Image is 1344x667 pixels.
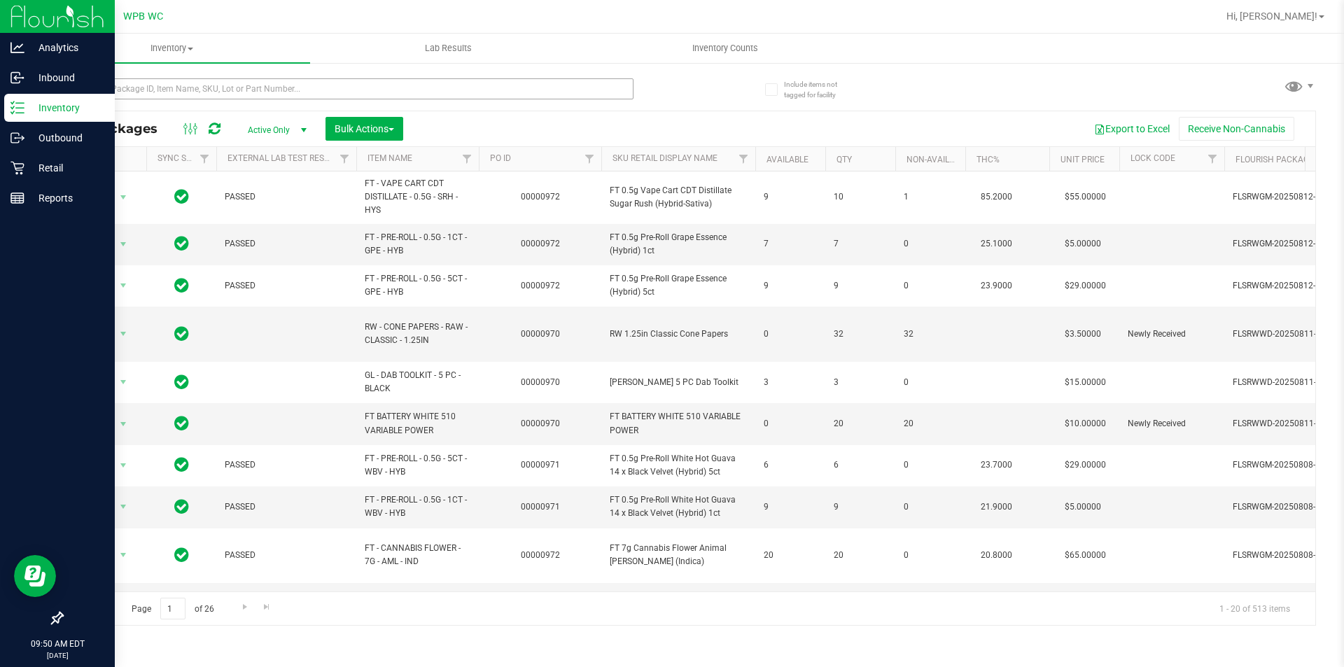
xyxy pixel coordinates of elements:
span: Newly Received [1128,417,1216,430]
a: THC% [976,155,1000,164]
span: $3.50000 [1058,324,1108,344]
span: 23.9000 [974,276,1019,296]
span: In Sync [174,414,189,433]
iframe: Resource center [14,555,56,597]
a: Qty [836,155,852,164]
span: All Packages [73,121,171,136]
a: External Lab Test Result [227,153,337,163]
span: select [115,545,132,565]
a: Lab Results [310,34,587,63]
span: 9 [834,500,887,514]
p: Reports [24,190,108,206]
span: 6 [834,458,887,472]
span: FT 7g Cannabis Flower Animal [PERSON_NAME] (Indica) [610,542,747,568]
a: Filter [333,147,356,171]
inline-svg: Retail [10,161,24,175]
span: 32 [904,328,957,341]
span: 7 [764,237,817,251]
span: FT - PRE-ROLL - 0.5G - 1CT - WBV - HYB [365,493,470,520]
span: $15.00000 [1058,372,1113,393]
span: Include items not tagged for facility [784,79,854,100]
span: select [115,234,132,254]
span: FT BATTERY WHITE 510 VARIABLE POWER [365,410,470,437]
input: Search Package ID, Item Name, SKU, Lot or Part Number... [62,78,633,99]
span: RW 1.25in Classic Cone Papers [610,328,747,341]
span: select [115,188,132,207]
span: 20.8000 [974,545,1019,566]
a: Go to the next page [234,598,255,617]
span: $5.00000 [1058,497,1108,517]
span: 25.1000 [974,234,1019,254]
span: Newly Received [1128,328,1216,341]
a: 00000972 [521,550,560,560]
span: FT - PRE-ROLL - 0.5G - 1CT - GPE - HYB [365,231,470,258]
span: 9 [764,500,817,514]
span: FT 0.5g Pre-Roll White Hot Guava 14 x Black Velvet (Hybrid) 5ct [610,452,747,479]
span: RW - CONE PAPERS - RAW - CLASSIC - 1.25IN [365,321,470,347]
p: Analytics [24,39,108,56]
span: 21.9000 [974,497,1019,517]
span: 9 [764,279,817,293]
span: select [115,324,132,344]
span: 1 - 20 of 513 items [1208,598,1301,619]
span: 0 [904,549,957,562]
a: Flourish Package ID [1235,155,1324,164]
span: 20 [834,549,887,562]
span: GL - DAB TOOLKIT - 5 PC - BLACK [365,369,470,395]
span: 0 [904,500,957,514]
span: Bulk Actions [335,123,394,134]
span: 32 [834,328,887,341]
a: 00000971 [521,502,560,512]
span: 0 [904,237,957,251]
a: Inventory Counts [587,34,863,63]
a: Item Name [367,153,412,163]
span: In Sync [174,187,189,206]
span: 0 [764,328,817,341]
a: Non-Available [906,155,969,164]
span: $29.00000 [1058,455,1113,475]
span: PASSED [225,500,348,514]
inline-svg: Inbound [10,71,24,85]
a: Filter [732,147,755,171]
span: 85.2000 [974,187,1019,207]
span: $5.00000 [1058,234,1108,254]
span: FT - CANNABIS FLOWER - 7G - AML - IND [365,542,470,568]
a: Sync Status [157,153,211,163]
a: 00000970 [521,377,560,387]
span: 7 [834,237,887,251]
span: 20 [904,417,957,430]
span: FT 7g Cannabis Flower Apples N Bananas x Pancakes Jealousy (Hybrid) [610,590,747,631]
inline-svg: Analytics [10,41,24,55]
span: In Sync [174,276,189,295]
a: Filter [1201,147,1224,171]
p: Retail [24,160,108,176]
span: 23.7000 [974,455,1019,475]
span: 9 [834,279,887,293]
button: Receive Non-Cannabis [1179,117,1294,141]
span: Inventory Counts [673,42,777,55]
button: Export to Excel [1085,117,1179,141]
span: Lab Results [406,42,491,55]
span: 9 [764,190,817,204]
a: Available [766,155,808,164]
span: FT - PRE-ROLL - 0.5G - 5CT - GPE - HYB [365,272,470,299]
span: PASSED [225,549,348,562]
span: Hi, [PERSON_NAME]! [1226,10,1317,22]
span: In Sync [174,324,189,344]
span: 0 [764,417,817,430]
span: FT 0.5g Pre-Roll White Hot Guava 14 x Black Velvet (Hybrid) 1ct [610,493,747,520]
span: PASSED [225,237,348,251]
span: 3 [764,376,817,389]
span: WPB WC [123,10,163,22]
span: select [115,414,132,434]
p: Inventory [24,99,108,116]
a: 00000972 [521,281,560,290]
p: 09:50 AM EDT [6,638,108,650]
span: 10 [834,190,887,204]
span: 0 [904,458,957,472]
inline-svg: Reports [10,191,24,205]
a: 00000972 [521,192,560,202]
span: select [115,276,132,295]
span: In Sync [174,455,189,475]
a: Sku Retail Display Name [612,153,717,163]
